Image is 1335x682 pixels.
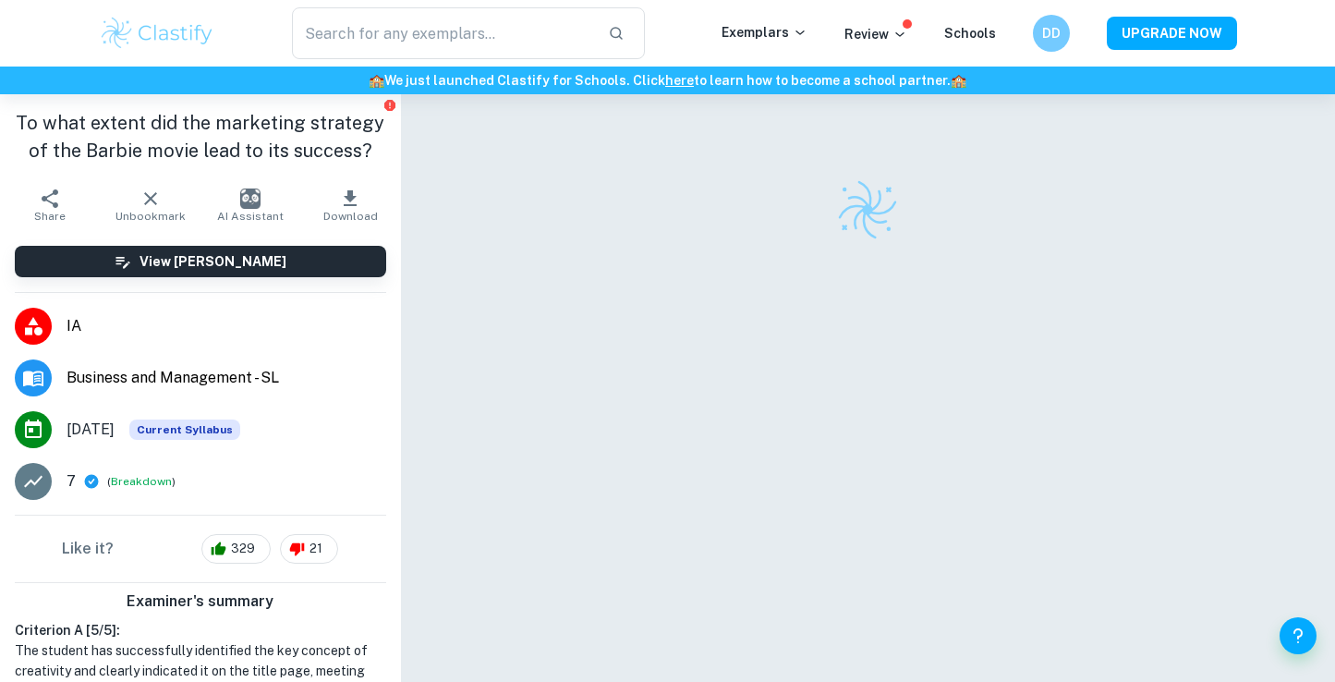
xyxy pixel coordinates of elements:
[217,210,284,223] span: AI Assistant
[7,591,394,613] h6: Examiner's summary
[140,251,286,272] h6: View [PERSON_NAME]
[100,179,200,231] button: Unbookmark
[111,473,172,490] button: Breakdown
[944,26,996,41] a: Schools
[292,7,594,59] input: Search for any exemplars...
[221,540,265,558] span: 329
[67,315,386,337] span: IA
[1040,23,1062,43] h6: DD
[240,189,261,209] img: AI Assistant
[369,73,384,88] span: 🏫
[129,420,240,440] div: This exemplar is based on the current syllabus. Feel free to refer to it for inspiration/ideas wh...
[34,210,66,223] span: Share
[99,15,216,52] img: Clastify logo
[665,73,694,88] a: here
[844,24,907,44] p: Review
[62,538,114,560] h6: Like it?
[115,210,186,223] span: Unbookmark
[722,22,807,43] p: Exemplars
[15,246,386,277] button: View [PERSON_NAME]
[67,470,76,493] p: 7
[67,419,115,441] span: [DATE]
[383,98,397,112] button: Report issue
[201,534,271,564] div: 329
[300,179,400,231] button: Download
[107,473,176,491] span: ( )
[15,620,386,640] h6: Criterion A [ 5 / 5 ]:
[280,534,338,564] div: 21
[67,367,386,389] span: Business and Management - SL
[1107,17,1237,50] button: UPGRADE NOW
[835,177,900,242] img: Clastify logo
[4,70,1331,91] h6: We just launched Clastify for Schools. Click to learn how to become a school partner.
[1033,15,1070,52] button: DD
[299,540,333,558] span: 21
[129,420,240,440] span: Current Syllabus
[1280,617,1317,654] button: Help and Feedback
[323,210,378,223] span: Download
[15,109,386,164] h1: To what extent did the marketing strategy of the Barbie movie lead to its success?
[951,73,966,88] span: 🏫
[200,179,300,231] button: AI Assistant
